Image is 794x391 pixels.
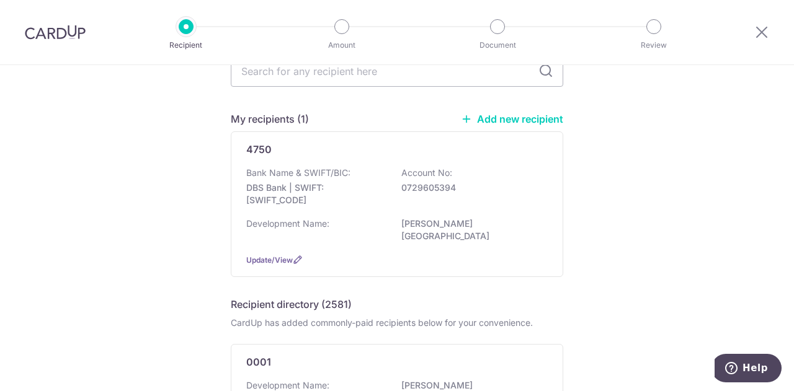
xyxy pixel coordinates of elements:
[231,317,563,329] div: CardUp has added commonly-paid recipients below for your convenience.
[140,39,232,51] p: Recipient
[231,297,352,312] h5: Recipient directory (2581)
[231,56,563,87] input: Search for any recipient here
[231,112,309,126] h5: My recipients (1)
[452,39,543,51] p: Document
[461,113,563,125] a: Add new recipient
[401,182,540,194] p: 0729605394
[401,217,540,242] p: [PERSON_NAME][GEOGRAPHIC_DATA]
[246,354,271,369] p: 0001
[246,182,385,206] p: DBS Bank | SWIFT: [SWIFT_CODE]
[715,354,782,385] iframe: Opens a widget where you can find more information
[296,39,388,51] p: Amount
[608,39,700,51] p: Review
[401,167,452,179] p: Account No:
[246,142,272,157] p: 4750
[246,255,293,265] a: Update/View
[246,167,350,179] p: Bank Name & SWIFT/BIC:
[25,25,86,40] img: CardUp
[246,217,329,230] p: Development Name:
